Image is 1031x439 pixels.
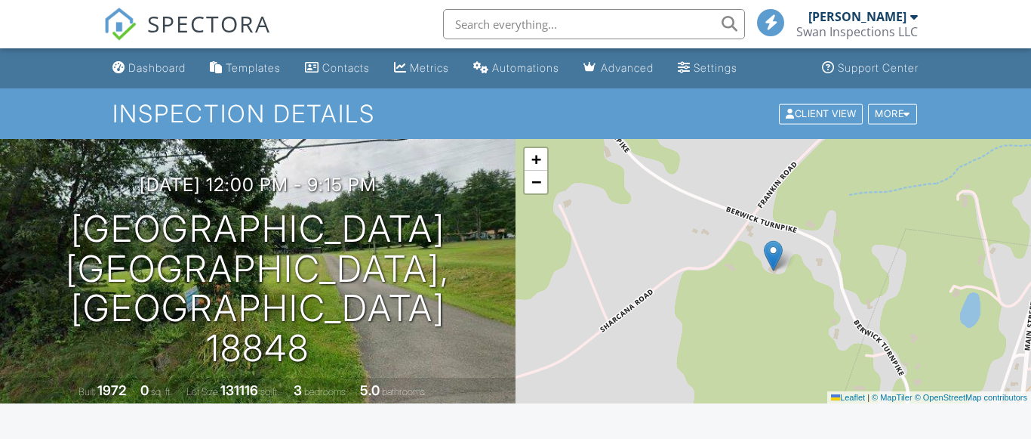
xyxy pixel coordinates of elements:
[24,209,491,369] h1: [GEOGRAPHIC_DATA] [GEOGRAPHIC_DATA], [GEOGRAPHIC_DATA] 18848
[106,54,192,82] a: Dashboard
[103,8,137,41] img: The Best Home Inspection Software - Spectora
[103,20,271,52] a: SPECTORA
[112,100,918,127] h1: Inspection Details
[140,382,149,398] div: 0
[796,24,918,39] div: Swan Inspections LLC
[831,393,865,402] a: Leaflet
[140,175,377,195] h3: [DATE] 12:00 pm - 9:15 pm
[672,54,743,82] a: Settings
[382,386,425,397] span: bathrooms
[867,393,869,402] span: |
[97,382,126,398] div: 1972
[816,54,925,82] a: Support Center
[492,61,559,74] div: Automations
[467,54,565,82] a: Automations (Basic)
[128,61,186,74] div: Dashboard
[151,386,172,397] span: sq. ft.
[764,240,783,271] img: Marker
[868,104,917,124] div: More
[531,150,541,168] span: +
[147,8,271,39] span: SPECTORA
[260,386,279,397] span: sq.ft.
[204,54,287,82] a: Templates
[694,61,737,74] div: Settings
[304,386,346,397] span: bedrooms
[525,171,547,193] a: Zoom out
[601,61,654,74] div: Advanced
[777,107,866,119] a: Client View
[388,54,455,82] a: Metrics
[226,61,281,74] div: Templates
[360,382,380,398] div: 5.0
[299,54,376,82] a: Contacts
[531,172,541,191] span: −
[443,9,745,39] input: Search everything...
[322,61,370,74] div: Contacts
[220,382,258,398] div: 131116
[577,54,660,82] a: Advanced
[808,9,906,24] div: [PERSON_NAME]
[915,393,1027,402] a: © OpenStreetMap contributors
[872,393,913,402] a: © MapTiler
[838,61,919,74] div: Support Center
[779,104,863,124] div: Client View
[186,386,218,397] span: Lot Size
[525,148,547,171] a: Zoom in
[78,386,95,397] span: Built
[410,61,449,74] div: Metrics
[294,382,302,398] div: 3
